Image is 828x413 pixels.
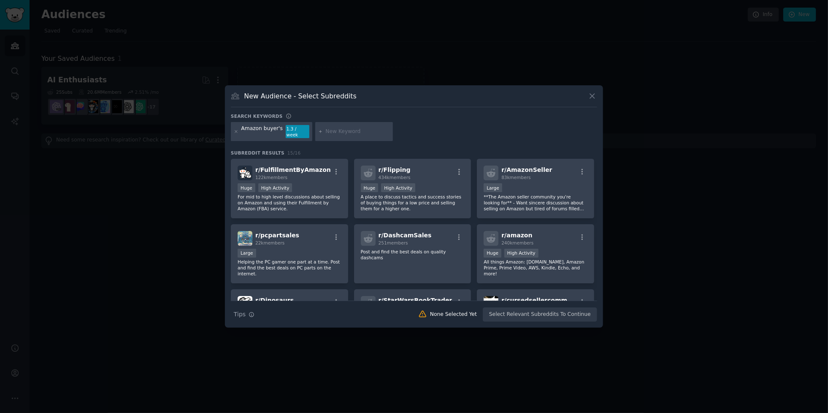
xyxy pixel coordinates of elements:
[484,296,498,311] img: cursedsellercomments
[238,194,341,212] p: For mid to high level discussions about selling on Amazon and using their Fulfillment by Amazon (...
[244,92,357,101] h3: New Audience - Select Subreddits
[255,166,331,173] span: r/ FulfillmentByAmazon
[241,125,283,139] div: Amazon buyer's
[379,232,432,239] span: r/ DashcamSales
[238,259,341,277] p: Helping the PC gamer one part at a time. Post and find the best deals on PC parts on the internet.
[238,183,255,192] div: Huge
[379,175,411,180] span: 434k members
[255,232,299,239] span: r/ pcpartsales
[501,175,530,180] span: 83k members
[379,240,408,245] span: 251 members
[361,249,465,261] p: Post and find the best deals on quality dashcams
[379,297,452,304] span: r/ StarWarsBookTrader
[258,183,292,192] div: High Activity
[255,240,284,245] span: 22k members
[501,166,552,173] span: r/ AmazonSeller
[484,183,502,192] div: Large
[361,183,379,192] div: Huge
[501,297,582,304] span: r/ cursedsellercomments
[501,240,533,245] span: 240k members
[326,128,390,136] input: New Keyword
[501,232,532,239] span: r/ amazon
[255,297,294,304] span: r/ Dinosaurs
[381,183,415,192] div: High Activity
[255,175,287,180] span: 122k members
[484,259,587,277] p: All things Amazon: [DOMAIN_NAME], Amazon Prime, Prime Video, AWS, Kindle, Echo, and more!
[231,150,284,156] span: Subreddit Results
[484,249,501,258] div: Huge
[286,125,309,139] div: 1.3 / week
[379,166,411,173] span: r/ Flipping
[361,194,465,212] p: A place to discuss tactics and success stories of buying things for a low price and selling them ...
[238,296,252,311] img: Dinosaurs
[287,150,301,155] span: 15 / 16
[238,249,256,258] div: Large
[430,311,477,318] div: None Selected Yet
[484,194,587,212] p: **The Amazon seller community you're looking for** - Want sincere discussion about selling on Ama...
[231,307,257,322] button: Tips
[238,231,252,246] img: pcpartsales
[231,113,283,119] h3: Search keywords
[234,310,246,319] span: Tips
[238,166,252,180] img: FulfillmentByAmazon
[504,249,538,258] div: High Activity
